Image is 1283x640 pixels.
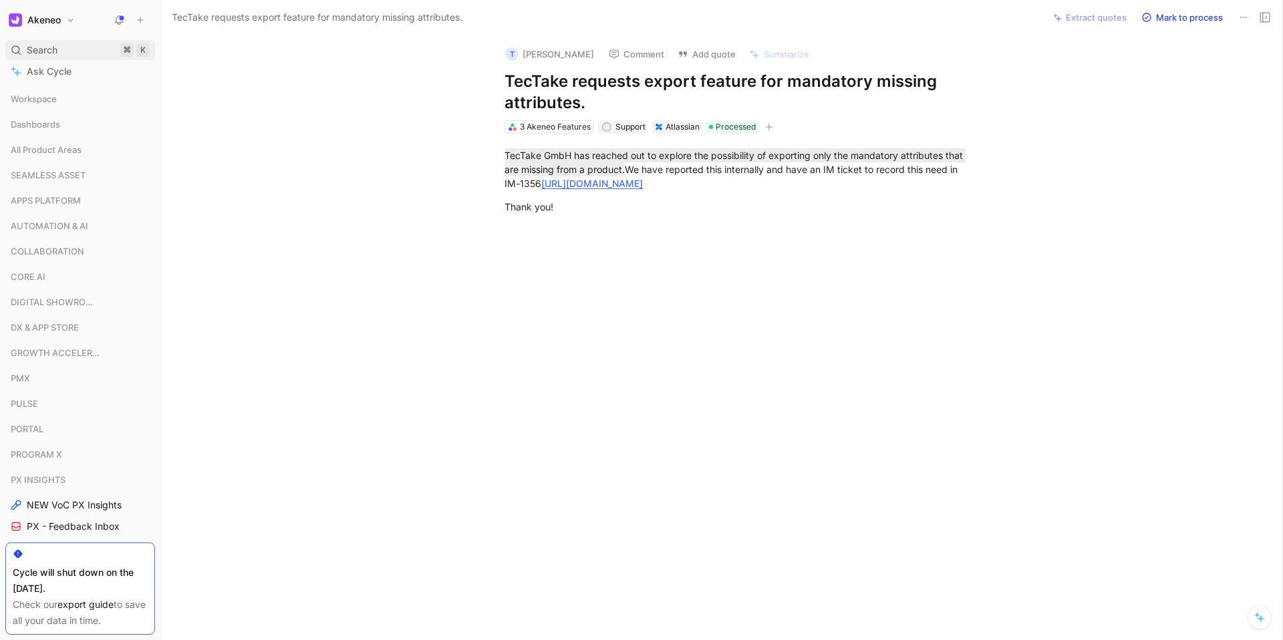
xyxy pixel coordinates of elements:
[505,148,966,176] mark: TecTake GmbH has reached out to explore the possibility of exporting only the mandatory attribute...
[505,71,967,114] h1: TecTake requests export feature for mandatory missing attributes.
[120,43,134,57] div: ⌘
[5,343,155,363] div: GROWTH ACCELERATION
[5,317,155,337] div: DX & APP STORE
[9,13,22,27] img: Akeneo
[5,444,155,468] div: PROGRAM X
[603,45,670,63] button: Comment
[11,422,43,436] span: PORTAL
[716,120,756,134] span: Processed
[5,40,155,60] div: Search⌘K
[5,140,155,160] div: All Product Areas
[1135,8,1229,27] button: Mark to process
[27,63,72,79] span: Ask Cycle
[11,397,38,410] span: PULSE
[5,368,155,392] div: PMX
[13,597,148,629] div: Check our to save all your data in time.
[5,165,155,189] div: SEAMLESS ASSET
[11,168,86,182] span: SEAMLESS ASSET
[5,216,155,240] div: AUTOMATION & AI
[11,92,57,106] span: Workspace
[5,419,155,439] div: PORTAL
[5,216,155,236] div: AUTOMATION & AI
[5,393,155,418] div: PULSE
[764,48,809,60] span: Summarize
[136,43,150,57] div: K
[5,241,155,261] div: COLLABORATION
[11,143,82,156] span: All Product Areas
[1047,8,1133,27] button: Extract quotes
[27,42,57,58] span: Search
[505,200,967,214] div: Thank you!
[5,89,155,109] div: Workspace
[11,270,45,283] span: CORE AI
[5,190,155,214] div: APPS PLATFORM
[11,194,81,207] span: APPS PLATFORM
[5,114,155,138] div: Dashboards
[520,120,591,134] div: 3 Akeneo Features
[11,473,65,486] span: PX INSIGHTS
[5,292,155,316] div: DIGITAL SHOWROOM
[615,122,646,132] span: Support
[5,538,155,558] a: PX Insights IMs
[743,45,815,63] button: Summarize
[11,371,30,385] span: PMX
[5,267,155,287] div: CORE AI
[672,45,742,63] button: Add quote
[5,343,155,367] div: GROWTH ACCELERATION
[11,321,79,334] span: DX & APP STORE
[5,368,155,388] div: PMX
[666,120,700,134] div: Atlassian
[11,346,103,359] span: GROWTH ACCELERATION
[706,120,758,134] div: Processed
[5,11,78,29] button: AkeneoAkeneo
[5,516,155,536] a: PX - Feedback Inbox
[5,241,155,265] div: COLLABORATION
[57,599,114,610] a: export guide
[5,393,155,414] div: PULSE
[5,470,155,490] div: PX INSIGHTS
[13,565,148,597] div: Cycle will shut down on the [DATE].
[505,148,967,190] div: We have reported this internally and have an IM ticket to record this need in IM-1356
[5,165,155,185] div: SEAMLESS ASSET
[5,114,155,134] div: Dashboards
[11,219,88,232] span: AUTOMATION & AI
[5,419,155,443] div: PORTAL
[172,9,462,25] span: TecTake requests export feature for mandatory missing attributes.
[27,520,120,533] span: PX - Feedback Inbox
[5,190,155,210] div: APPS PLATFORM
[5,292,155,312] div: DIGITAL SHOWROOM
[603,124,610,131] div: S
[11,118,60,131] span: Dashboards
[5,140,155,164] div: All Product Areas
[11,295,100,309] span: DIGITAL SHOWROOM
[11,245,84,258] span: COLLABORATION
[5,267,155,291] div: CORE AI
[27,14,61,26] h1: Akeneo
[5,61,155,82] a: Ask Cycle
[505,47,519,61] div: T
[5,470,155,579] div: PX INSIGHTSNEW VoC PX InsightsPX - Feedback InboxPX Insights IMsPX Insights · UR by project
[5,317,155,341] div: DX & APP STORE
[5,495,155,515] a: NEW VoC PX Insights
[27,541,95,554] span: PX Insights IMs
[11,448,62,461] span: PROGRAM X
[5,444,155,464] div: PROGRAM X
[541,178,643,189] a: [URL][DOMAIN_NAME]
[499,44,600,64] button: T[PERSON_NAME]
[27,498,122,512] span: NEW VoC PX Insights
